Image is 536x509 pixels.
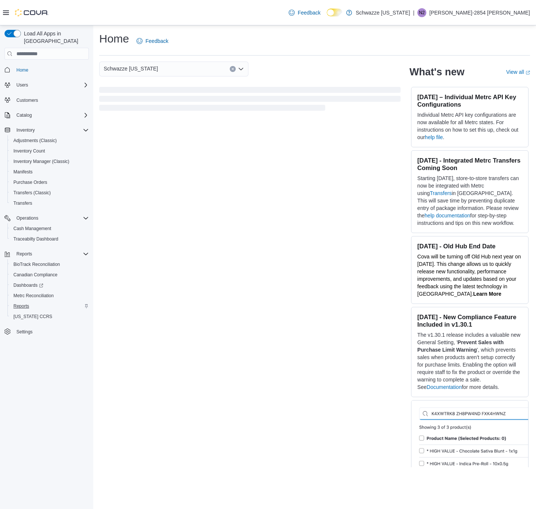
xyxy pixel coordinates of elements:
p: | [413,8,414,17]
span: [US_STATE] CCRS [13,314,52,320]
button: Users [13,81,31,89]
span: Users [16,82,28,88]
span: Reports [16,251,32,257]
span: Customers [16,97,38,103]
span: Inventory Manager (Classic) [10,157,89,166]
button: Transfers (Classic) [7,188,92,198]
span: Home [16,67,28,73]
span: Purchase Orders [13,179,47,185]
a: Cash Management [10,224,54,233]
button: Metrc Reconciliation [7,290,92,301]
button: Inventory [13,126,38,135]
span: Metrc Reconciliation [13,293,54,299]
span: Inventory [13,126,89,135]
a: Transfers [430,190,452,196]
button: Home [1,64,92,75]
h3: [DATE] - Integrated Metrc Transfers Coming Soon [417,157,522,172]
span: Inventory Count [13,148,45,154]
span: Canadian Compliance [10,270,89,279]
span: Inventory Count [10,147,89,155]
img: Cova [15,9,48,16]
button: Clear input [230,66,236,72]
span: Feedback [298,9,320,16]
a: Reports [10,302,32,311]
a: Home [13,66,31,75]
button: Users [1,80,92,90]
span: Customers [13,95,89,105]
span: Catalog [16,112,32,118]
a: Feedback [286,5,323,20]
a: Customers [13,96,41,105]
button: Manifests [7,167,92,177]
span: Load All Apps in [GEOGRAPHIC_DATA] [21,30,89,45]
h3: [DATE] - New Compliance Feature Included in v1.30.1 [417,313,522,328]
h1: Home [99,31,129,46]
button: Catalog [1,110,92,120]
a: Canadian Compliance [10,270,60,279]
a: Documentation [427,384,462,390]
p: The v1.30.1 release includes a valuable new General Setting, ' ', which prevents sales when produ... [417,331,522,391]
button: Purchase Orders [7,177,92,188]
span: Schwazze [US_STATE] [104,64,158,73]
nav: Complex example [4,61,89,356]
span: Dashboards [10,281,89,290]
button: Transfers [7,198,92,208]
h3: [DATE] - Old Hub End Date [417,242,522,250]
a: View allExternal link [506,69,530,75]
p: [PERSON_NAME]-2854 [PERSON_NAME] [429,8,530,17]
button: Open list of options [238,66,244,72]
span: Settings [16,329,32,335]
span: Inventory [16,127,35,133]
button: Customers [1,95,92,106]
button: Operations [1,213,92,223]
span: Cash Management [13,226,51,232]
button: Inventory Count [7,146,92,156]
span: Dashboards [13,282,43,288]
span: Home [13,65,89,74]
span: Transfers [13,200,32,206]
a: Dashboards [10,281,46,290]
h2: What's new [410,66,464,78]
span: Transfers (Classic) [13,190,51,196]
button: Traceabilty Dashboard [7,234,92,244]
span: Operations [13,214,89,223]
button: Reports [1,249,92,259]
svg: External link [526,70,530,75]
button: Settings [1,326,92,337]
strong: Prevent Sales with Purchase Limit Warning [417,339,504,353]
a: Settings [13,327,35,336]
span: Manifests [13,169,32,175]
span: Purchase Orders [10,178,89,187]
span: Cash Management [10,224,89,233]
a: Dashboards [7,280,92,290]
span: Reports [13,303,29,309]
button: Inventory Manager (Classic) [7,156,92,167]
button: Inventory [1,125,92,135]
span: Adjustments (Classic) [10,136,89,145]
span: Traceabilty Dashboard [13,236,58,242]
h3: [DATE] – Individual Metrc API Key Configurations [417,93,522,108]
a: [US_STATE] CCRS [10,312,55,321]
p: Starting [DATE], store-to-store transfers can now be integrated with Metrc using in [GEOGRAPHIC_D... [417,175,522,227]
a: Learn More [473,291,501,297]
p: Individual Metrc API key configurations are now available for all Metrc states. For instructions ... [417,111,522,141]
span: Traceabilty Dashboard [10,235,89,243]
span: Canadian Compliance [13,272,57,278]
a: Manifests [10,167,35,176]
a: Purchase Orders [10,178,50,187]
a: Feedback [134,34,171,48]
span: Metrc Reconciliation [10,291,89,300]
span: N2 [419,8,424,17]
span: Adjustments (Classic) [13,138,57,144]
button: Adjustments (Classic) [7,135,92,146]
span: Settings [13,327,89,336]
button: Reports [13,249,35,258]
div: Norberto-2854 Hernandez [417,8,426,17]
a: help file [425,134,443,140]
span: Operations [16,215,38,221]
span: Manifests [10,167,89,176]
input: Dark Mode [327,9,342,16]
span: BioTrack Reconciliation [10,260,89,269]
